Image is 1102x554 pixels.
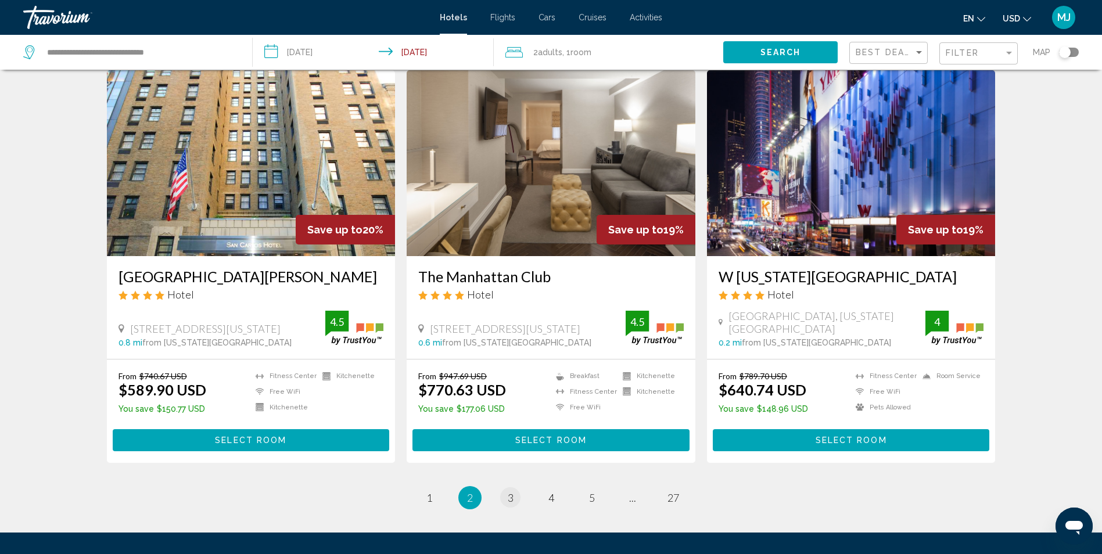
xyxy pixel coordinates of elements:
span: ... [629,491,636,504]
span: en [963,14,974,23]
div: 4 star Hotel [418,288,684,301]
span: Hotel [767,288,794,301]
a: Select Room [713,432,990,445]
span: from [US_STATE][GEOGRAPHIC_DATA] [442,338,591,347]
button: Change language [963,10,985,27]
ins: $589.90 USD [119,381,206,398]
span: Select Room [816,436,887,445]
span: from [US_STATE][GEOGRAPHIC_DATA] [142,338,292,347]
a: The Manhattan Club [418,268,684,285]
span: , 1 [562,44,591,60]
span: [GEOGRAPHIC_DATA], [US_STATE][GEOGRAPHIC_DATA] [728,310,925,335]
div: 4 [925,315,949,329]
a: W [US_STATE][GEOGRAPHIC_DATA] [719,268,984,285]
img: Hotel image [107,70,396,256]
li: Free WiFi [250,387,317,397]
a: Cars [539,13,555,22]
li: Kitchenette [617,371,684,381]
img: trustyou-badge.svg [925,311,983,345]
span: You save [719,404,754,413]
li: Free WiFi [850,387,917,397]
li: Fitness Center [850,371,917,381]
span: 2 [467,491,473,504]
span: Select Room [515,436,587,445]
span: 2 [533,44,562,60]
span: MJ [1057,12,1071,23]
li: Kitchenette [317,371,383,381]
a: Flights [490,13,515,22]
span: Room [570,48,591,57]
a: Activities [630,13,662,22]
span: Adults [538,48,562,57]
del: $789.70 USD [740,371,787,381]
span: 27 [667,491,679,504]
span: [STREET_ADDRESS][US_STATE] [130,322,281,335]
li: Kitchenette [617,387,684,397]
li: Room Service [917,371,983,381]
span: From [418,371,436,381]
li: Kitchenette [250,402,317,412]
span: Cruises [579,13,606,22]
ins: $640.74 USD [719,381,806,398]
iframe: Button to launch messaging window [1056,508,1093,545]
span: From [719,371,737,381]
img: trustyou-badge.svg [325,311,383,345]
span: Save up to [608,224,663,236]
span: You save [119,404,154,413]
span: 0.8 mi [119,338,142,347]
li: Fitness Center [250,371,317,381]
del: $947.69 USD [439,371,487,381]
div: 20% [296,215,395,244]
span: Best Deals [856,48,917,57]
span: 4 [548,491,554,504]
p: $148.96 USD [719,404,808,413]
ul: Pagination [107,486,996,509]
li: Breakfast [550,371,617,381]
li: Fitness Center [550,387,617,397]
div: 4 star Hotel [719,288,984,301]
span: Map [1033,44,1050,60]
p: $177.06 USD [418,404,506,413]
span: USD [1003,14,1020,23]
span: Hotel [167,288,194,301]
div: 19% [896,215,995,244]
button: Select Room [113,429,390,451]
span: Hotel [467,288,494,301]
mat-select: Sort by [856,48,924,58]
div: 4.5 [626,315,649,329]
span: 3 [508,491,514,504]
img: Hotel image [707,70,996,256]
div: 19% [597,215,695,244]
p: $150.77 USD [119,404,206,413]
button: Travelers: 2 adults, 0 children [494,35,723,70]
div: 4 star Hotel [119,288,384,301]
span: Filter [946,48,979,57]
button: Select Room [412,429,690,451]
span: Save up to [307,224,362,236]
ins: $770.63 USD [418,381,506,398]
span: Search [760,48,801,57]
button: Search [723,41,838,63]
span: From [119,371,137,381]
a: Travorium [23,6,428,29]
span: Hotels [440,13,467,22]
button: Change currency [1003,10,1031,27]
li: Pets Allowed [850,402,917,412]
img: trustyou-badge.svg [626,311,684,345]
li: Free WiFi [550,402,617,412]
button: User Menu [1049,5,1079,30]
span: from [US_STATE][GEOGRAPHIC_DATA] [742,338,891,347]
span: [STREET_ADDRESS][US_STATE] [430,322,580,335]
a: Select Room [113,432,390,445]
img: Hotel image [407,70,695,256]
div: 4.5 [325,315,349,329]
a: [GEOGRAPHIC_DATA][PERSON_NAME] [119,268,384,285]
